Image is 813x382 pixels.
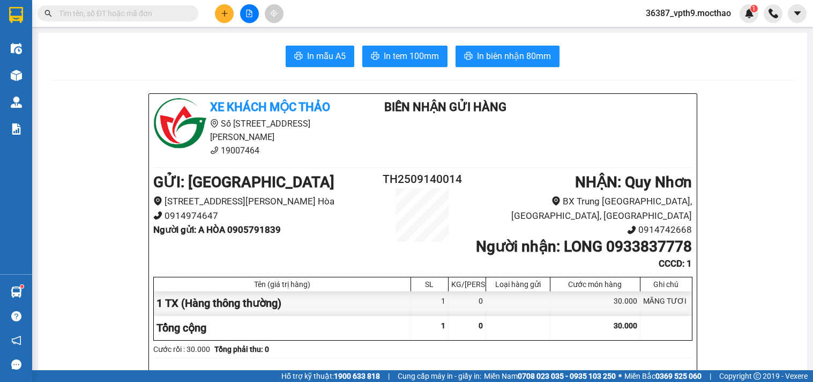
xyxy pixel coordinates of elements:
[575,173,692,191] b: NHẬN : Quy Nhơn
[11,97,22,108] img: warehouse-icon
[214,345,269,354] b: Tổng phải thu: 0
[744,9,754,18] img: icon-new-feature
[59,8,185,19] input: Tìm tên, số ĐT hoặc mã đơn
[334,372,380,380] strong: 1900 633 818
[640,291,692,315] div: MĂNG TƯƠI
[467,194,692,223] li: BX Trung [GEOGRAPHIC_DATA], [GEOGRAPHIC_DATA], [GEOGRAPHIC_DATA]
[20,285,24,288] sup: 1
[378,171,468,188] h2: TH2509140014
[441,321,445,330] span: 1
[627,225,636,234] span: phone
[793,9,802,18] span: caret-down
[153,209,378,223] li: 0914974647
[414,280,445,289] div: SL
[618,374,622,378] span: ⚪️
[221,10,228,17] span: plus
[210,119,219,128] span: environment
[489,280,547,289] div: Loại hàng gửi
[637,6,740,20] span: 36387_vpth9.mocthao
[245,10,253,17] span: file-add
[371,52,379,62] span: printer
[476,238,692,255] b: Người nhận : LONG 0933837778
[265,4,284,23] button: aim
[210,100,330,114] b: Xe khách Mộc Thảo
[156,321,206,334] span: Tổng cộng
[210,146,219,155] span: phone
[449,291,486,315] div: 0
[215,4,234,23] button: plus
[154,291,411,315] div: 1 TX (Hàng thông thường)
[156,280,408,289] div: Tên (giá trị hàng)
[477,49,551,63] span: In biên nhận 80mm
[9,7,23,23] img: logo-vxr
[11,311,21,321] span: question-circle
[550,291,640,315] div: 30.000
[643,280,689,289] div: Ghi chú
[388,370,390,382] span: |
[710,370,711,382] span: |
[11,359,21,370] span: message
[551,196,561,205] span: environment
[655,372,702,380] strong: 0369 525 060
[11,123,22,135] img: solution-icon
[11,70,22,81] img: warehouse-icon
[153,343,210,355] div: Cước rồi : 30.000
[624,370,702,382] span: Miền Bắc
[281,370,380,382] span: Hỗ trợ kỹ thuật:
[467,223,692,237] li: 0914742668
[769,9,778,18] img: phone-icon
[153,196,162,205] span: environment
[750,5,758,12] sup: 1
[384,49,439,63] span: In tem 100mm
[479,321,483,330] span: 0
[614,321,637,330] span: 30.000
[518,372,616,380] strong: 0708 023 035 - 0935 103 250
[11,286,22,298] img: warehouse-icon
[153,117,353,144] li: Số [STREET_ADDRESS][PERSON_NAME]
[754,372,761,380] span: copyright
[153,173,334,191] b: GỬI : [GEOGRAPHIC_DATA]
[411,291,449,315] div: 1
[451,280,483,289] div: KG/[PERSON_NAME]
[788,4,807,23] button: caret-down
[752,5,756,12] span: 1
[153,144,353,157] li: 19007464
[484,370,616,382] span: Miền Nam
[659,258,692,269] b: CCCD : 1
[270,10,278,17] span: aim
[398,370,481,382] span: Cung cấp máy in - giấy in:
[153,211,162,220] span: phone
[456,46,560,67] button: printerIn biên nhận 80mm
[286,46,354,67] button: printerIn mẫu A5
[384,100,506,114] b: Biên Nhận Gửi Hàng
[153,224,281,235] b: Người gửi : A HÒA 0905791839
[11,335,21,346] span: notification
[240,4,259,23] button: file-add
[553,280,637,289] div: Cước món hàng
[362,46,447,67] button: printerIn tem 100mm
[307,49,346,63] span: In mẫu A5
[11,43,22,54] img: warehouse-icon
[153,194,378,209] li: [STREET_ADDRESS][PERSON_NAME] Hòa
[153,98,207,152] img: logo.jpg
[294,52,303,62] span: printer
[464,52,473,62] span: printer
[44,10,52,17] span: search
